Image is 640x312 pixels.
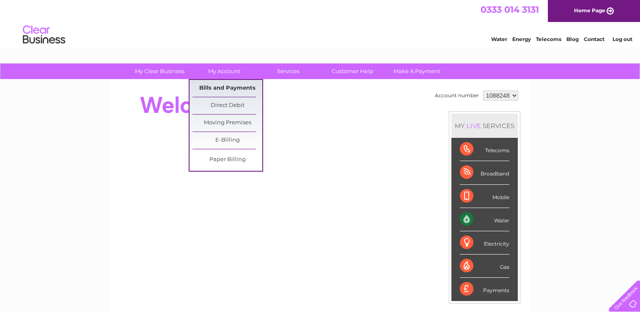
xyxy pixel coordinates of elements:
div: Water [460,208,509,231]
div: MY SERVICES [451,114,518,138]
a: Telecoms [536,36,561,42]
div: Payments [460,278,509,301]
a: Energy [512,36,531,42]
a: Paper Billing [192,151,262,168]
td: Account number [433,88,481,103]
a: Customer Help [318,63,387,79]
div: Gas [460,255,509,278]
a: Bills and Payments [192,80,262,97]
a: Direct Debit [192,97,262,114]
a: Moving Premises [192,115,262,131]
a: Blog [566,36,579,42]
a: 0333 014 3131 [481,4,539,15]
a: Water [491,36,507,42]
div: Mobile [460,185,509,208]
div: Electricity [460,231,509,255]
img: logo.png [22,22,66,48]
a: Contact [584,36,604,42]
div: Telecoms [460,138,509,161]
a: Make A Payment [382,63,452,79]
a: E-Billing [192,132,262,149]
a: Log out [612,36,632,42]
a: Services [253,63,323,79]
div: Broadband [460,161,509,184]
div: Clear Business is a trading name of Verastar Limited (registered in [GEOGRAPHIC_DATA] No. 3667643... [121,5,520,41]
a: My Account [189,63,259,79]
div: LIVE [465,122,483,130]
a: My Clear Business [125,63,195,79]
